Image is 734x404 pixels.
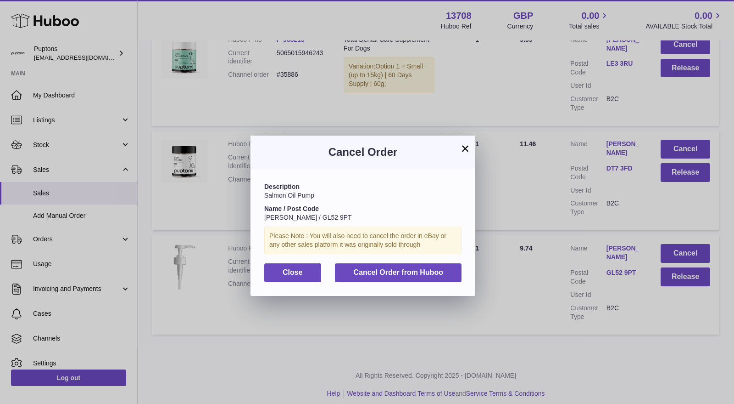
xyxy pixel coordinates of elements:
[264,192,314,199] span: Salmon Oil Pump
[264,145,462,159] h3: Cancel Order
[264,183,300,190] strong: Description
[264,227,462,254] div: Please Note : You will also need to cancel the order in eBay or any other sales platform it was o...
[264,214,352,221] span: [PERSON_NAME] / GL52 9PT
[264,205,319,212] strong: Name / Post Code
[283,268,303,276] span: Close
[264,263,321,282] button: Close
[460,143,471,154] button: ×
[353,268,443,276] span: Cancel Order from Huboo
[335,263,462,282] button: Cancel Order from Huboo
